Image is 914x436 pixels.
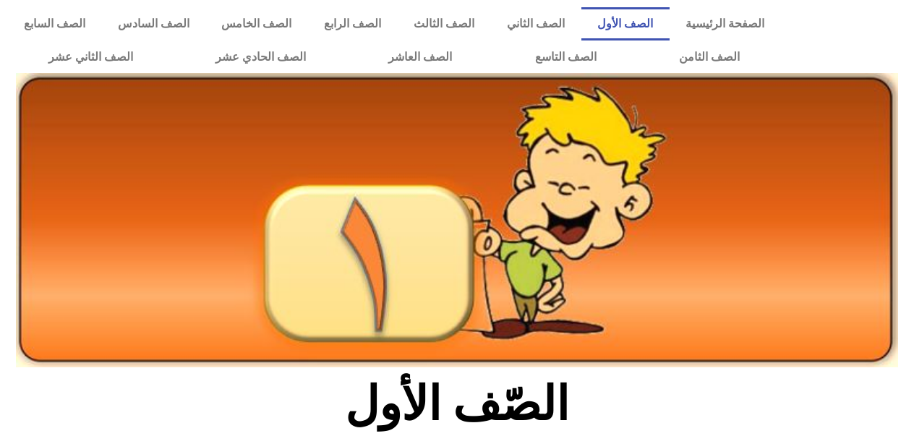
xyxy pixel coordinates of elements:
[581,7,670,40] a: الصف الأول
[218,376,696,432] h2: الصّف الأول
[308,7,398,40] a: الصف الرابع
[670,7,781,40] a: الصفحة الرئيسية
[398,7,491,40] a: الصف الثالث
[101,7,205,40] a: الصف السادس
[205,7,308,40] a: الصف الخامس
[7,7,101,40] a: الصف السابع
[493,40,637,74] a: الصف التاسع
[491,7,581,40] a: الصف الثاني
[174,40,347,74] a: الصف الحادي عشر
[7,40,174,74] a: الصف الثاني عشر
[347,40,493,74] a: الصف العاشر
[638,40,781,74] a: الصف الثامن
